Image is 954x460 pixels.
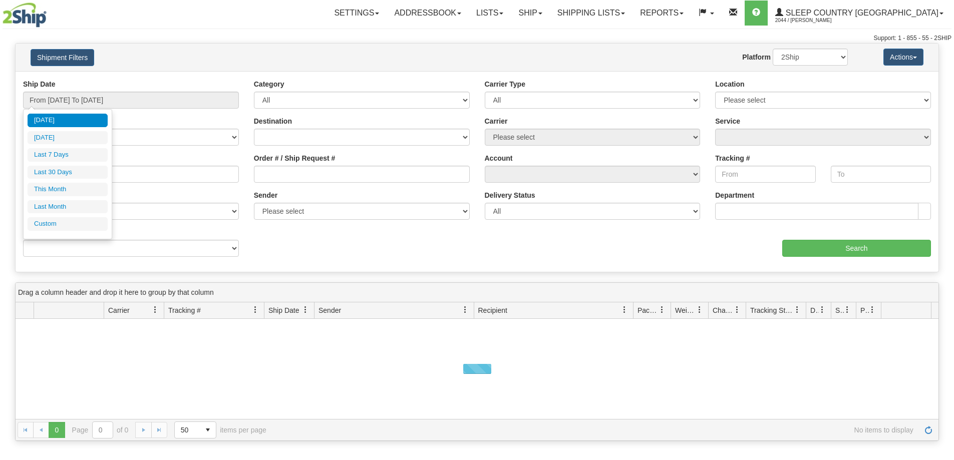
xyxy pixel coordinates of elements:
[715,166,815,183] input: From
[485,116,508,126] label: Carrier
[319,305,341,315] span: Sender
[254,116,292,126] label: Destination
[715,153,750,163] label: Tracking #
[638,305,659,315] span: Packages
[108,305,130,315] span: Carrier
[616,301,633,318] a: Recipient filter column settings
[457,301,474,318] a: Sender filter column settings
[268,305,299,315] span: Ship Date
[28,148,108,162] li: Last 7 Days
[782,240,931,257] input: Search
[200,422,216,438] span: select
[729,301,746,318] a: Charge filter column settings
[789,301,806,318] a: Tracking Status filter column settings
[174,421,266,438] span: items per page
[920,422,936,438] a: Refresh
[28,166,108,179] li: Last 30 Days
[280,426,913,434] span: No items to display
[485,79,525,89] label: Carrier Type
[28,217,108,231] li: Custom
[254,153,336,163] label: Order # / Ship Request #
[864,301,881,318] a: Pickup Status filter column settings
[28,114,108,127] li: [DATE]
[168,305,201,315] span: Tracking #
[839,301,856,318] a: Shipment Issues filter column settings
[632,1,691,26] a: Reports
[931,179,953,281] iframe: chat widget
[831,166,931,183] input: To
[254,79,284,89] label: Category
[511,1,549,26] a: Ship
[783,9,938,17] span: Sleep Country [GEOGRAPHIC_DATA]
[713,305,734,315] span: Charge
[835,305,844,315] span: Shipment Issues
[715,79,744,89] label: Location
[327,1,387,26] a: Settings
[814,301,831,318] a: Delivery Status filter column settings
[254,190,277,200] label: Sender
[23,79,56,89] label: Ship Date
[297,301,314,318] a: Ship Date filter column settings
[147,301,164,318] a: Carrier filter column settings
[181,425,194,435] span: 50
[810,305,819,315] span: Delivery Status
[28,200,108,214] li: Last Month
[3,34,951,43] div: Support: 1 - 855 - 55 - 2SHIP
[768,1,951,26] a: Sleep Country [GEOGRAPHIC_DATA] 2044 / [PERSON_NAME]
[49,422,65,438] span: Page 0
[485,190,535,200] label: Delivery Status
[775,16,850,26] span: 2044 / [PERSON_NAME]
[16,283,938,302] div: grid grouping header
[478,305,507,315] span: Recipient
[675,305,696,315] span: Weight
[750,305,794,315] span: Tracking Status
[174,421,216,438] span: Page sizes drop down
[691,301,708,318] a: Weight filter column settings
[31,49,94,66] button: Shipment Filters
[28,131,108,145] li: [DATE]
[715,190,754,200] label: Department
[550,1,632,26] a: Shipping lists
[654,301,671,318] a: Packages filter column settings
[387,1,469,26] a: Addressbook
[28,183,108,196] li: This Month
[72,421,129,438] span: Page of 0
[469,1,511,26] a: Lists
[3,3,47,28] img: logo2044.jpg
[247,301,264,318] a: Tracking # filter column settings
[485,153,513,163] label: Account
[715,116,740,126] label: Service
[860,305,869,315] span: Pickup Status
[742,52,771,62] label: Platform
[883,49,923,66] button: Actions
